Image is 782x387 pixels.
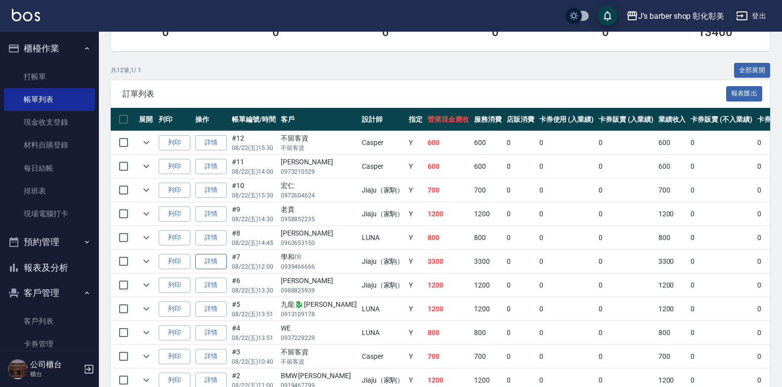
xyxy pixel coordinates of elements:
[281,167,357,176] p: 0973210529
[159,206,190,222] button: 列印
[425,131,472,154] td: 600
[281,286,357,295] p: 0988825939
[281,181,357,191] div: 宏仁
[136,108,156,131] th: 展開
[281,310,357,319] p: 0913109178
[622,6,728,26] button: J’s barber shop 彰化彰美
[472,297,504,321] td: 1200
[504,155,537,178] td: 0
[406,297,425,321] td: Y
[281,371,357,381] div: BMW [PERSON_NAME]
[281,334,357,342] p: 0937229229
[504,297,537,321] td: 0
[688,297,754,321] td: 0
[406,202,425,226] td: Y
[281,357,357,366] p: 不留客資
[232,144,276,152] p: 08/22 (五) 15:30
[492,25,499,39] h3: 0
[281,215,357,224] p: 0958852235
[406,131,425,154] td: Y
[232,239,276,247] p: 08/22 (五) 14:45
[688,321,754,344] td: 0
[139,254,154,269] button: expand row
[295,252,302,262] p: (s)
[229,155,278,178] td: #11
[596,202,656,226] td: 0
[359,345,407,368] td: Casper
[638,10,724,22] div: J’s barber shop 彰化彰美
[123,89,726,99] span: 訂單列表
[8,359,28,379] img: Person
[159,183,190,198] button: 列印
[688,108,754,131] th: 卡券販賣 (不入業績)
[504,131,537,154] td: 0
[688,155,754,178] td: 0
[4,333,95,355] a: 卡券管理
[281,228,357,239] div: [PERSON_NAME]
[281,347,357,357] div: 不留客資
[139,301,154,316] button: expand row
[596,155,656,178] td: 0
[656,297,689,321] td: 1200
[504,179,537,202] td: 0
[193,108,229,131] th: 操作
[232,310,276,319] p: 08/22 (五) 13:51
[159,349,190,364] button: 列印
[688,274,754,297] td: 0
[195,254,227,269] a: 詳情
[139,325,154,340] button: expand row
[4,134,95,156] a: 材料自購登錄
[195,159,227,174] a: 詳情
[596,321,656,344] td: 0
[406,274,425,297] td: Y
[596,179,656,202] td: 0
[139,183,154,197] button: expand row
[359,108,407,131] th: 設計師
[504,250,537,273] td: 0
[159,325,190,340] button: 列印
[425,250,472,273] td: 3300
[232,334,276,342] p: 08/22 (五) 13:51
[726,86,763,101] button: 報表匯出
[156,108,193,131] th: 列印
[602,25,609,39] h3: 0
[425,155,472,178] td: 600
[537,226,597,249] td: 0
[281,157,357,167] div: [PERSON_NAME]
[406,179,425,202] td: Y
[504,226,537,249] td: 0
[4,180,95,202] a: 排班表
[281,239,357,247] p: 0963653150
[4,65,95,88] a: 打帳單
[472,274,504,297] td: 1200
[406,345,425,368] td: Y
[195,349,227,364] a: 詳情
[229,202,278,226] td: #9
[406,321,425,344] td: Y
[195,278,227,293] a: 詳情
[281,276,357,286] div: [PERSON_NAME]
[4,229,95,255] button: 預約管理
[472,250,504,273] td: 3300
[359,131,407,154] td: Casper
[4,111,95,134] a: 現金收支登錄
[537,155,597,178] td: 0
[472,131,504,154] td: 600
[472,321,504,344] td: 800
[734,63,771,78] button: 全部展開
[688,250,754,273] td: 0
[281,144,357,152] p: 不留客資
[596,345,656,368] td: 0
[656,345,689,368] td: 700
[229,131,278,154] td: #12
[195,325,227,340] a: 詳情
[4,36,95,61] button: 櫃檯作業
[139,206,154,221] button: expand row
[537,297,597,321] td: 0
[656,274,689,297] td: 1200
[425,108,472,131] th: 營業現金應收
[425,179,472,202] td: 700
[359,226,407,249] td: LUNA
[229,321,278,344] td: #4
[281,323,357,334] div: WE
